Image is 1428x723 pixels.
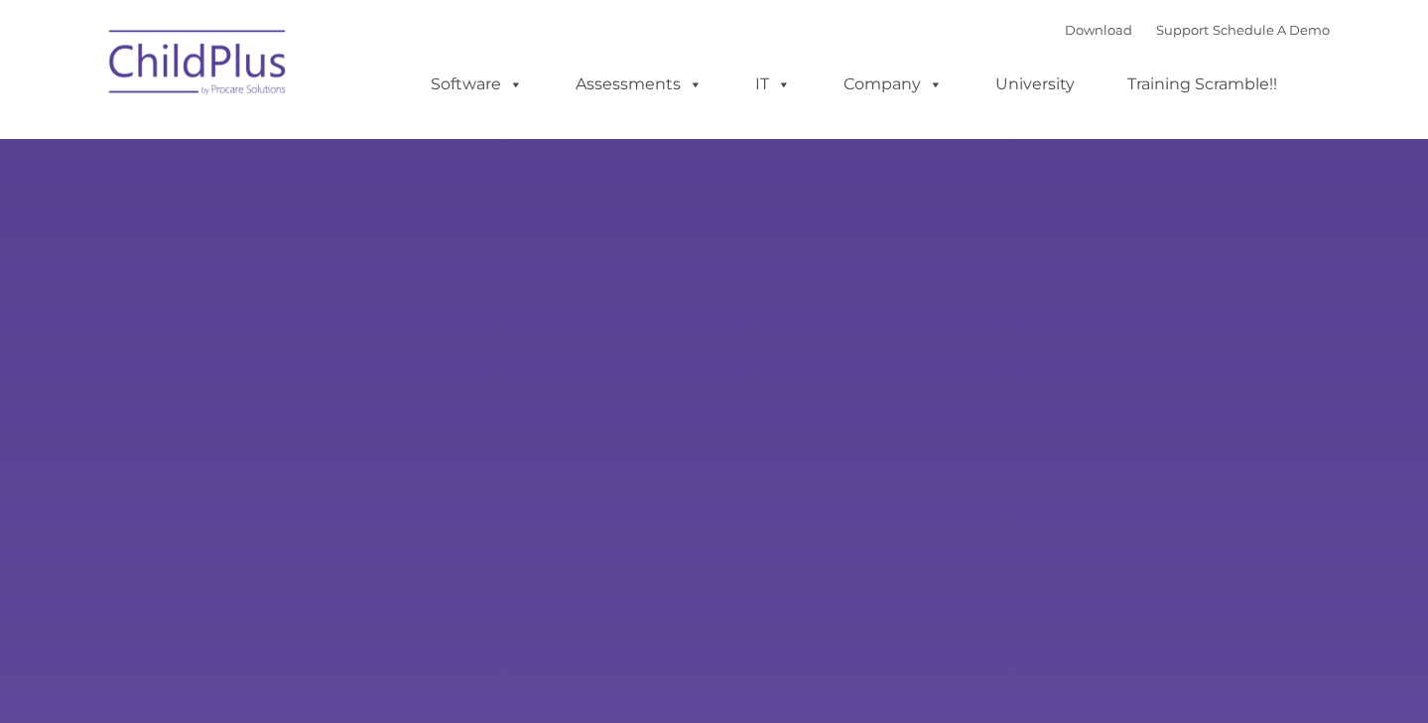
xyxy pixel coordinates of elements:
a: Support [1156,22,1209,38]
a: Training Scramble!! [1107,65,1297,104]
a: Download [1065,22,1132,38]
a: University [975,65,1095,104]
img: ChildPlus by Procare Solutions [99,16,298,115]
a: Assessments [556,65,722,104]
a: IT [735,65,811,104]
a: Software [411,65,543,104]
a: Schedule A Demo [1213,22,1330,38]
a: Company [824,65,963,104]
font: | [1065,22,1330,38]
